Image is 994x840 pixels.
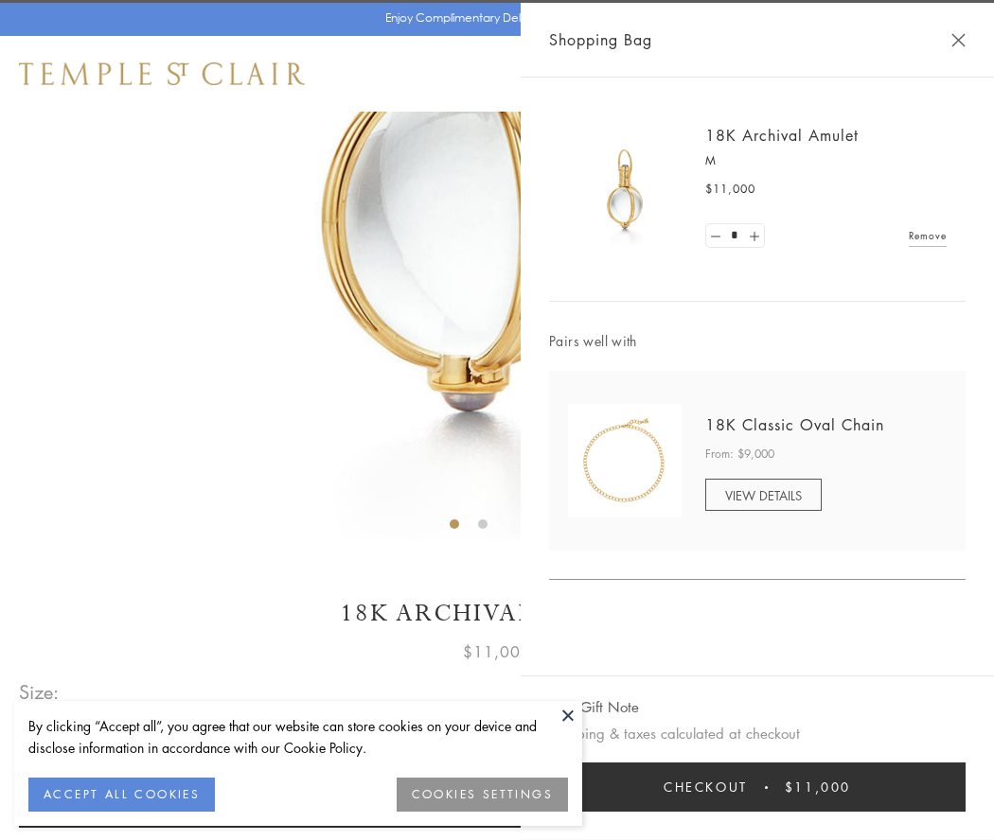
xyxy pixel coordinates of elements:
[19,62,305,85] img: Temple St. Clair
[705,151,947,170] p: M
[664,777,748,797] span: Checkout
[706,224,725,248] a: Set quantity to 0
[28,778,215,812] button: ACCEPT ALL COOKIES
[549,722,966,745] p: Shipping & taxes calculated at checkout
[705,414,884,435] a: 18K Classic Oval Chain
[705,445,774,464] span: From: $9,000
[744,224,763,248] a: Set quantity to 2
[549,762,966,812] button: Checkout $11,000
[549,695,639,719] button: Add Gift Note
[785,777,851,797] span: $11,000
[397,778,568,812] button: COOKIES SETTINGS
[385,9,600,27] p: Enjoy Complimentary Delivery & Returns
[19,597,975,630] h1: 18K Archival Amulet
[705,125,859,146] a: 18K Archival Amulet
[549,330,966,352] span: Pairs well with
[568,404,682,517] img: N88865-OV18
[19,676,61,708] span: Size:
[725,486,802,504] span: VIEW DETAILS
[705,180,755,199] span: $11,000
[28,715,568,759] div: By clicking “Accept all”, you agree that our website can store cookies on your device and disclos...
[568,132,682,246] img: 18K Archival Amulet
[909,225,947,246] a: Remove
[549,27,652,52] span: Shopping Bag
[705,479,822,511] a: VIEW DETAILS
[951,33,966,47] button: Close Shopping Bag
[463,639,531,664] span: $11,000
